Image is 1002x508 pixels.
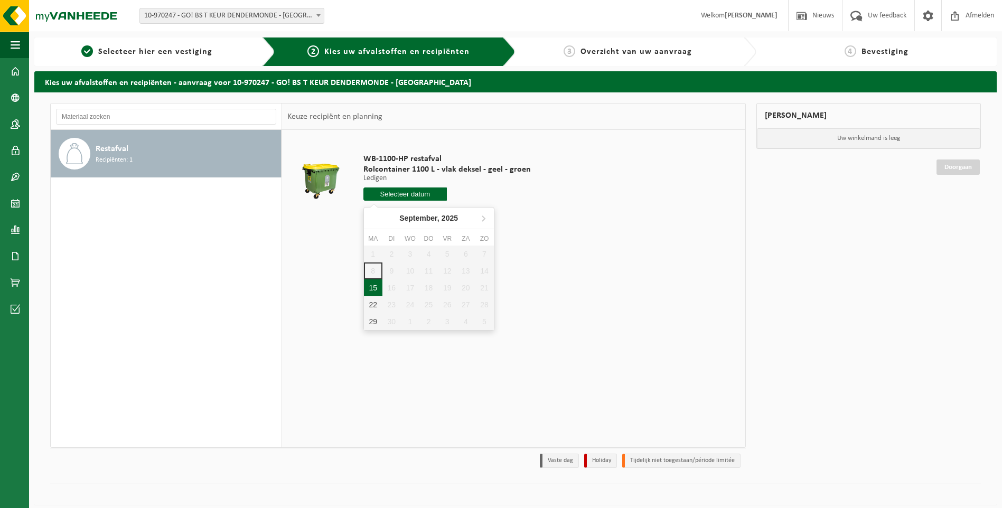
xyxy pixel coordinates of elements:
h2: Kies uw afvalstoffen en recipiënten - aanvraag voor 10-970247 - GO! BS T KEUR DENDERMONDE - [GEOG... [34,71,997,92]
span: 3 [564,45,575,57]
p: Ledigen [363,175,531,182]
div: 15 [364,279,382,296]
i: 2025 [442,214,458,222]
span: 1 [81,45,93,57]
span: WB-1100-HP restafval [363,154,531,164]
div: di [382,233,401,244]
div: ma [364,233,382,244]
div: 29 [364,313,382,330]
div: [PERSON_NAME] [756,103,981,128]
div: Keuze recipiënt en planning [282,104,388,130]
input: Selecteer datum [363,187,447,201]
span: Selecteer hier een vestiging [98,48,212,56]
span: Recipiënten: 1 [96,155,133,165]
span: Bevestiging [861,48,909,56]
div: wo [401,233,419,244]
span: 4 [845,45,856,57]
span: 2 [307,45,319,57]
div: 22 [364,296,382,313]
strong: [PERSON_NAME] [725,12,778,20]
span: Kies uw afvalstoffen en recipiënten [324,48,470,56]
li: Tijdelijk niet toegestaan/période limitée [622,454,741,468]
span: Rolcontainer 1100 L - vlak deksel - geel - groen [363,164,531,175]
div: September, [395,210,462,227]
button: Restafval Recipiënten: 1 [51,130,282,177]
a: Doorgaan [937,159,980,175]
span: Overzicht van uw aanvraag [580,48,692,56]
div: zo [475,233,493,244]
div: do [419,233,438,244]
input: Materiaal zoeken [56,109,276,125]
li: Vaste dag [540,454,579,468]
span: 10-970247 - GO! BS T KEUR DENDERMONDE - DENDERMONDE [139,8,324,24]
span: Restafval [96,143,128,155]
p: Uw winkelmand is leeg [757,128,981,148]
div: vr [438,233,456,244]
div: za [456,233,475,244]
span: 10-970247 - GO! BS T KEUR DENDERMONDE - DENDERMONDE [140,8,324,23]
a: 1Selecteer hier een vestiging [40,45,254,58]
li: Holiday [584,454,617,468]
